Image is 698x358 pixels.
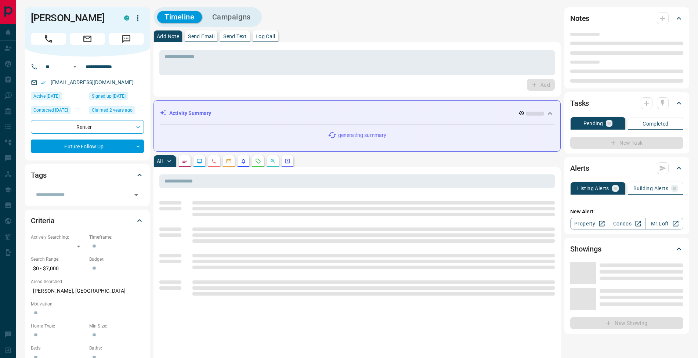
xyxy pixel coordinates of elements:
button: Open [131,190,141,200]
p: Areas Searched: [31,278,144,285]
div: Tasks [570,94,683,112]
div: Criteria [31,212,144,229]
svg: Requests [255,158,261,164]
div: Future Follow Up [31,140,144,153]
p: Search Range: [31,256,86,263]
h2: Notes [570,12,589,24]
button: Campaigns [205,11,258,23]
div: Thu Apr 13 2023 [89,92,144,102]
span: Active [DATE] [33,93,59,100]
a: Property [570,218,608,229]
svg: Lead Browsing Activity [196,158,202,164]
h2: Criteria [31,215,55,227]
p: generating summary [338,131,386,139]
span: Message [109,33,144,45]
p: [PERSON_NAME], [GEOGRAPHIC_DATA] [31,285,144,297]
p: Send Email [188,34,214,39]
div: Tags [31,166,144,184]
span: Email [70,33,105,45]
h2: Tags [31,169,46,181]
p: Listing Alerts [577,186,609,191]
p: Baths: [89,345,144,351]
p: Beds: [31,345,86,351]
div: Activity Summary [160,106,554,120]
p: Actively Searching: [31,234,86,241]
h2: Tasks [570,97,589,109]
p: Send Text [223,34,247,39]
div: Sun Apr 23 2023 [89,106,144,116]
p: Activity Summary [169,109,211,117]
p: Add Note [157,34,179,39]
a: [EMAIL_ADDRESS][DOMAIN_NAME] [51,79,134,85]
svg: Agent Actions [285,158,290,164]
button: Open [70,62,79,71]
svg: Opportunities [270,158,276,164]
p: Motivation: [31,301,144,307]
div: Notes [570,10,683,27]
h1: [PERSON_NAME] [31,12,113,24]
div: Renter [31,120,144,134]
span: Claimed 2 years ago [92,106,133,114]
button: Timeline [157,11,202,23]
svg: Calls [211,158,217,164]
svg: Emails [226,158,232,164]
span: Call [31,33,66,45]
svg: Listing Alerts [240,158,246,164]
div: condos.ca [124,15,129,21]
div: Showings [570,240,683,258]
h2: Showings [570,243,601,255]
p: Log Call [256,34,275,39]
p: Min Size: [89,323,144,329]
p: Home Type: [31,323,86,329]
span: Signed up [DATE] [92,93,126,100]
p: Timeframe: [89,234,144,241]
div: Thu Jul 31 2025 [31,106,86,116]
p: $0 - $7,000 [31,263,86,275]
a: Mr.Loft [645,218,683,229]
a: Condos [608,218,645,229]
svg: Email Verified [40,80,46,85]
svg: Notes [182,158,188,164]
p: Pending [583,121,603,126]
p: New Alert: [570,208,683,216]
p: Budget: [89,256,144,263]
span: Contacted [DATE] [33,106,68,114]
div: Alerts [570,159,683,177]
h2: Alerts [570,162,589,174]
div: Sun Aug 10 2025 [31,92,86,102]
p: Building Alerts [633,186,668,191]
p: All [157,159,163,164]
p: Completed [643,121,669,126]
